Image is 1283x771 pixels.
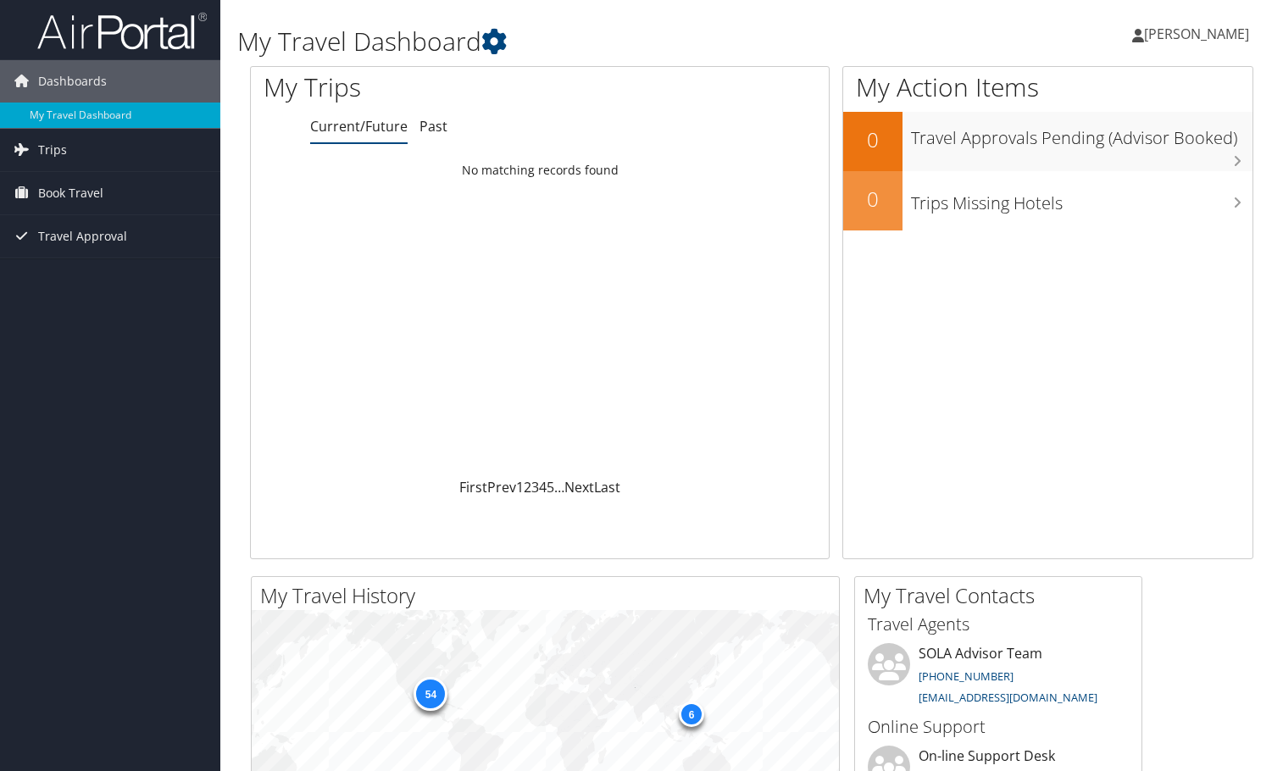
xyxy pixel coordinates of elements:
span: Travel Approval [38,215,127,258]
a: 0Travel Approvals Pending (Advisor Booked) [843,112,1252,171]
h1: My Travel Dashboard [237,24,923,59]
a: [EMAIL_ADDRESS][DOMAIN_NAME] [919,690,1097,705]
span: [PERSON_NAME] [1144,25,1249,43]
a: Last [594,478,620,496]
h2: My Travel Contacts [864,581,1141,610]
h3: Travel Agents [868,613,1129,636]
div: 6 [679,702,704,727]
a: 5 [547,478,554,496]
span: … [554,478,564,496]
a: [PHONE_NUMBER] [919,668,1014,684]
a: 3 [531,478,539,496]
a: Past [419,117,447,136]
a: 4 [539,478,547,496]
h1: My Action Items [843,69,1252,105]
img: airportal-logo.png [37,11,207,51]
a: Current/Future [310,117,408,136]
h2: 0 [843,185,903,214]
a: 1 [516,478,524,496]
h2: 0 [843,125,903,154]
h3: Travel Approvals Pending (Advisor Booked) [911,118,1252,150]
td: No matching records found [251,155,829,186]
span: Trips [38,129,67,171]
li: SOLA Advisor Team [859,643,1137,713]
a: First [459,478,487,496]
span: Book Travel [38,172,103,214]
h3: Online Support [868,715,1129,739]
h1: My Trips [264,69,575,105]
a: [PERSON_NAME] [1132,8,1266,59]
div: 54 [414,677,447,711]
a: 0Trips Missing Hotels [843,171,1252,230]
a: Next [564,478,594,496]
a: Prev [487,478,516,496]
span: Dashboards [38,60,107,103]
h3: Trips Missing Hotels [911,183,1252,215]
a: 2 [524,478,531,496]
h2: My Travel History [260,581,839,610]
